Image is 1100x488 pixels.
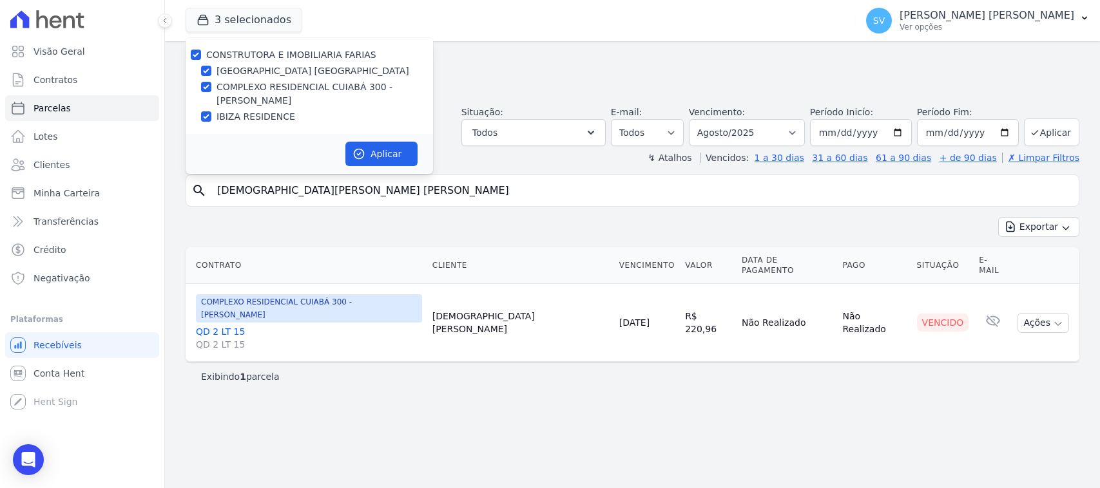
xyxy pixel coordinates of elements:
[5,67,159,93] a: Contratos
[619,317,650,328] a: [DATE]
[900,22,1074,32] p: Ver opções
[186,52,1079,75] h2: Parcelas
[5,152,159,178] a: Clientes
[900,9,1074,22] p: [PERSON_NAME] [PERSON_NAME]
[1024,118,1079,146] button: Aplicar
[689,107,745,117] label: Vencimento:
[680,284,737,362] td: R$ 220,96
[876,153,931,163] a: 61 a 90 dias
[5,265,159,291] a: Negativação
[1002,153,1079,163] a: ✗ Limpar Filtros
[206,50,376,60] label: CONSTRUTORA E IMOBILIARIA FARIAS
[196,325,422,351] a: QD 2 LT 15QD 2 LT 15
[837,247,911,284] th: Pago
[917,314,969,332] div: Vencido
[461,119,606,146] button: Todos
[912,247,974,284] th: Situação
[837,284,911,362] td: Não Realizado
[648,153,691,163] label: ↯ Atalhos
[34,272,90,285] span: Negativação
[5,95,159,121] a: Parcelas
[5,209,159,234] a: Transferências
[998,217,1079,237] button: Exportar
[34,102,71,115] span: Parcelas
[680,247,737,284] th: Valor
[217,80,433,108] label: COMPLEXO RESIDENCIAL CUIABÁ 300 - [PERSON_NAME]
[13,444,44,475] div: Open Intercom Messenger
[34,215,99,228] span: Transferências
[186,247,427,284] th: Contrato
[974,247,1012,284] th: E-mail
[856,3,1100,39] button: SV [PERSON_NAME] [PERSON_NAME] Ver opções
[34,158,70,171] span: Clientes
[5,332,159,358] a: Recebíveis
[1018,313,1069,333] button: Ações
[737,247,838,284] th: Data de Pagamento
[812,153,867,163] a: 31 a 60 dias
[186,8,302,32] button: 3 selecionados
[217,110,295,124] label: IBIZA RESIDENCE
[240,371,246,382] b: 1
[472,125,497,140] span: Todos
[191,183,207,198] i: search
[34,339,82,352] span: Recebíveis
[614,247,680,284] th: Vencimento
[810,107,873,117] label: Período Inicío:
[5,237,159,263] a: Crédito
[34,187,100,200] span: Minha Carteira
[427,284,614,362] td: [DEMOGRAPHIC_DATA][PERSON_NAME]
[34,243,66,256] span: Crédito
[461,107,503,117] label: Situação:
[5,361,159,386] a: Conta Hent
[940,153,997,163] a: + de 90 dias
[209,178,1074,203] input: Buscar por nome do lote ou do cliente
[34,73,77,86] span: Contratos
[737,284,838,362] td: Não Realizado
[345,142,418,166] button: Aplicar
[917,106,1019,119] label: Período Fim:
[217,64,409,78] label: [GEOGRAPHIC_DATA] [GEOGRAPHIC_DATA]
[873,16,885,25] span: SV
[611,107,642,117] label: E-mail:
[34,130,58,143] span: Lotes
[5,39,159,64] a: Visão Geral
[201,370,280,383] p: Exibindo parcela
[34,45,85,58] span: Visão Geral
[196,338,422,351] span: QD 2 LT 15
[5,180,159,206] a: Minha Carteira
[34,367,84,380] span: Conta Hent
[10,312,154,327] div: Plataformas
[755,153,804,163] a: 1 a 30 dias
[700,153,749,163] label: Vencidos:
[427,247,614,284] th: Cliente
[5,124,159,149] a: Lotes
[196,294,422,323] span: COMPLEXO RESIDENCIAL CUIABÁ 300 - [PERSON_NAME]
